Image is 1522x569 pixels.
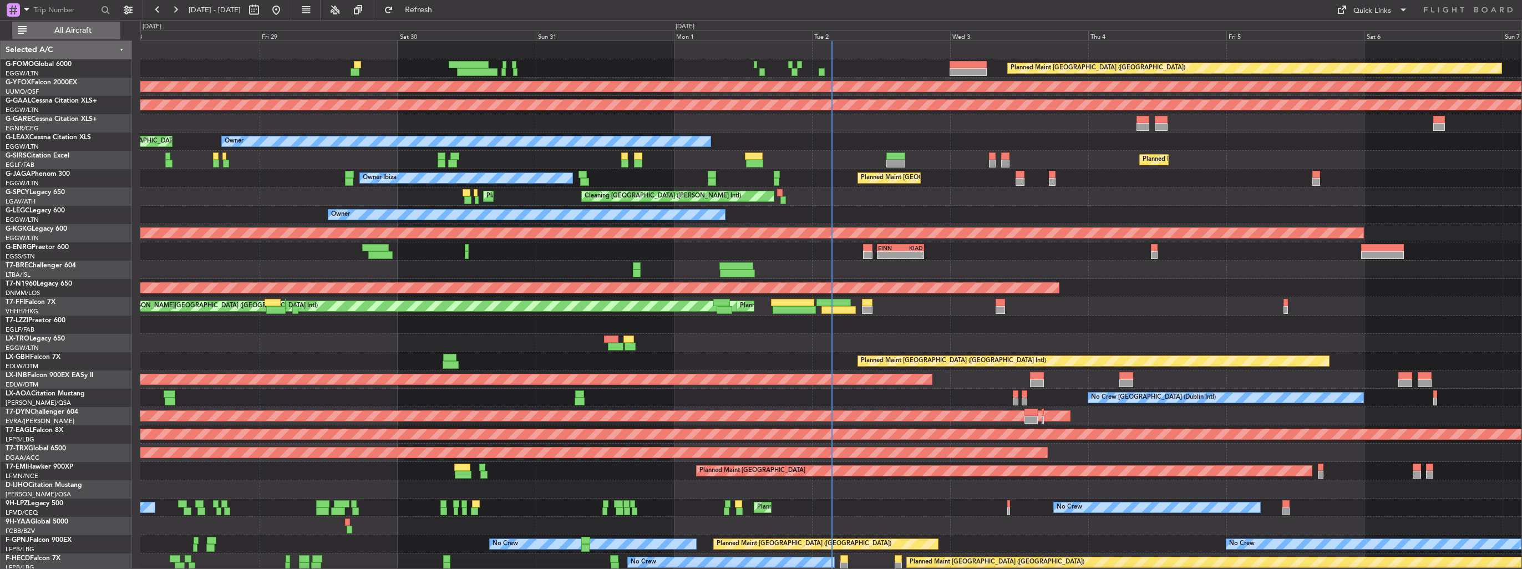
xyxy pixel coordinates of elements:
div: Planned Maint [GEOGRAPHIC_DATA] ([GEOGRAPHIC_DATA]) [1143,151,1317,168]
div: Tue 2 [812,31,950,40]
span: F-HECD [6,555,30,562]
a: F-GPNJFalcon 900EX [6,537,72,543]
div: Planned Maint [GEOGRAPHIC_DATA] ([GEOGRAPHIC_DATA] Intl) [861,353,1046,369]
a: G-JAGAPhenom 300 [6,171,70,177]
a: T7-N1960Legacy 650 [6,281,72,287]
button: Refresh [379,1,445,19]
span: G-LEGC [6,207,29,214]
div: Quick Links [1353,6,1391,17]
span: 9H-LPZ [6,500,28,507]
a: LTBA/ISL [6,271,31,279]
span: G-SIRS [6,153,27,159]
div: Fri 29 [260,31,398,40]
a: G-YFOXFalcon 2000EX [6,79,77,86]
a: T7-EMIHawker 900XP [6,464,73,470]
a: LX-INBFalcon 900EX EASy II [6,372,93,379]
a: LFPB/LBG [6,545,34,553]
span: T7-DYN [6,409,31,415]
span: G-GARE [6,116,31,123]
div: Mon 1 [674,31,812,40]
span: G-GAAL [6,98,31,104]
a: EGLF/FAB [6,161,34,169]
div: - [900,252,922,258]
a: EGNR/CEG [6,124,39,133]
a: D-IJHOCitation Mustang [6,482,82,489]
div: Fri 5 [1226,31,1364,40]
span: T7-N1960 [6,281,37,287]
span: LX-AOA [6,390,31,397]
a: [PERSON_NAME]/QSA [6,399,71,407]
div: Wed 3 [950,31,1088,40]
span: LX-GBH [6,354,30,360]
span: G-ENRG [6,244,32,251]
span: All Aircraft [29,27,117,34]
div: Sat 6 [1364,31,1503,40]
button: All Aircraft [12,22,120,39]
a: EVRA/[PERSON_NAME] [6,417,74,425]
a: LFMN/NCE [6,472,38,480]
a: EGGW/LTN [6,234,39,242]
div: Thu 28 [121,31,260,40]
div: Planned Maint [GEOGRAPHIC_DATA] ([GEOGRAPHIC_DATA] Intl) [740,298,925,314]
a: T7-TRXGlobal 6500 [6,445,66,452]
span: T7-LZZI [6,317,28,324]
span: F-GPNJ [6,537,29,543]
span: G-JAGA [6,171,31,177]
div: Cleaning [GEOGRAPHIC_DATA] ([PERSON_NAME] Intl) [585,188,741,205]
a: 9H-LPZLegacy 500 [6,500,63,507]
span: G-YFOX [6,79,31,86]
span: 9H-YAA [6,519,31,525]
div: Planned Maint [GEOGRAPHIC_DATA] ([GEOGRAPHIC_DATA]) [861,170,1036,186]
a: G-SPCYLegacy 650 [6,189,65,196]
a: T7-EAGLFalcon 8X [6,427,63,434]
div: [DATE] [143,22,161,32]
a: VHHH/HKG [6,307,38,316]
button: Quick Links [1331,1,1413,19]
div: Planned Maint [GEOGRAPHIC_DATA] [699,463,805,479]
div: EINN [878,245,900,251]
span: G-LEAX [6,134,29,141]
a: LX-TROLegacy 650 [6,336,65,342]
a: LFMD/CEQ [6,509,38,517]
div: - [878,252,900,258]
a: T7-DYNChallenger 604 [6,409,78,415]
span: T7-TRX [6,445,28,452]
a: G-FOMOGlobal 6000 [6,61,72,68]
a: G-KGKGLegacy 600 [6,226,67,232]
a: EGGW/LTN [6,69,39,78]
a: EGSS/STN [6,252,35,261]
a: EGLF/FAB [6,326,34,334]
span: [DATE] - [DATE] [189,5,241,15]
a: T7-FFIFalcon 7X [6,299,55,306]
span: LX-INB [6,372,27,379]
a: T7-BREChallenger 604 [6,262,76,269]
a: EGGW/LTN [6,143,39,151]
span: T7-BRE [6,262,28,269]
span: G-FOMO [6,61,34,68]
div: Owner [225,133,243,150]
a: LFPB/LBG [6,435,34,444]
div: [DATE] [676,22,694,32]
a: LGAV/ATH [6,197,35,206]
a: T7-LZZIPraetor 600 [6,317,65,324]
a: EGGW/LTN [6,216,39,224]
a: FCBB/BZV [6,527,35,535]
div: Thu 4 [1088,31,1226,40]
a: 9H-YAAGlobal 5000 [6,519,68,525]
div: Planned Maint Athens ([PERSON_NAME] Intl) [486,188,614,205]
span: G-KGKG [6,226,32,232]
a: UUMO/OSF [6,88,39,96]
a: G-ENRGPraetor 600 [6,244,69,251]
a: EGGW/LTN [6,179,39,187]
a: DGAA/ACC [6,454,39,462]
a: G-GARECessna Citation XLS+ [6,116,97,123]
div: Planned Maint [GEOGRAPHIC_DATA] ([GEOGRAPHIC_DATA]) [72,133,247,150]
a: EGGW/LTN [6,106,39,114]
div: No Crew [493,536,518,552]
span: LX-TRO [6,336,29,342]
div: KIAD [900,245,922,251]
div: [PERSON_NAME][GEOGRAPHIC_DATA] ([GEOGRAPHIC_DATA] Intl) [124,298,318,314]
span: T7-EMI [6,464,27,470]
span: T7-FFI [6,299,25,306]
a: EDLW/DTM [6,362,38,370]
